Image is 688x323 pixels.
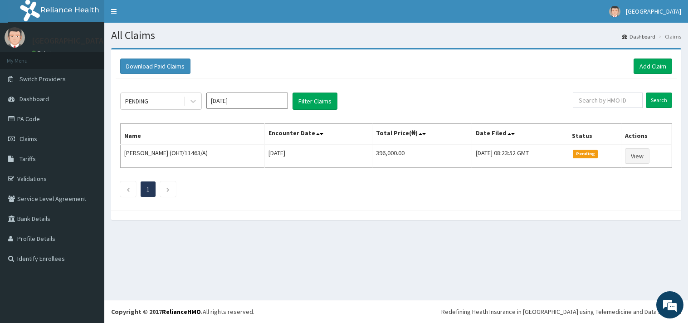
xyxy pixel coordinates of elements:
li: Claims [656,33,681,40]
a: View [625,148,649,164]
footer: All rights reserved. [104,300,688,323]
td: [DATE] 08:23:52 GMT [472,144,568,168]
span: Tariffs [20,155,36,163]
td: 396,000.00 [372,144,472,168]
button: Download Paid Claims [120,59,190,74]
span: Pending [573,150,598,158]
input: Search by HMO ID [573,93,643,108]
p: [GEOGRAPHIC_DATA] [32,37,107,45]
span: Claims [20,135,37,143]
th: Date Filed [472,124,568,145]
span: Dashboard [20,95,49,103]
input: Select Month and Year [206,93,288,109]
input: Search [646,93,672,108]
a: Page 1 is your current page [146,185,150,193]
th: Name [121,124,265,145]
div: PENDING [125,97,148,106]
td: [DATE] [265,144,372,168]
strong: Copyright © 2017 . [111,308,203,316]
img: User Image [5,27,25,48]
a: Dashboard [622,33,655,40]
a: Next page [166,185,170,193]
th: Encounter Date [265,124,372,145]
span: Switch Providers [20,75,66,83]
a: Previous page [126,185,130,193]
a: Add Claim [634,59,672,74]
button: Filter Claims [293,93,337,110]
a: Online [32,49,54,56]
a: RelianceHMO [162,308,201,316]
h1: All Claims [111,29,681,41]
td: [PERSON_NAME] (OHT/11463/A) [121,144,265,168]
img: User Image [609,6,620,17]
div: Redefining Heath Insurance in [GEOGRAPHIC_DATA] using Telemedicine and Data Science! [441,307,681,316]
th: Status [568,124,621,145]
th: Actions [621,124,672,145]
th: Total Price(₦) [372,124,472,145]
span: [GEOGRAPHIC_DATA] [626,7,681,15]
